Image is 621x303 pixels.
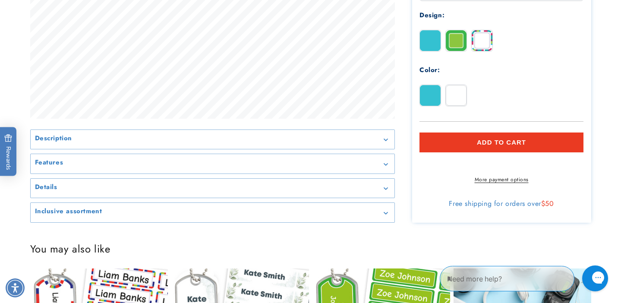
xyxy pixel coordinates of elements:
img: Solid [420,30,441,51]
iframe: Gorgias Floating Chat [440,262,612,294]
summary: Features [31,154,394,174]
label: Design: [419,10,444,20]
div: Free shipping for orders over [419,199,583,208]
span: Add to cart [477,139,526,146]
img: Border [446,30,467,51]
summary: Inclusive assortment [31,203,394,222]
h2: Features [35,158,63,167]
h2: Description [35,134,73,143]
img: Teal [420,85,441,106]
h2: Inclusive assortment [35,207,102,216]
summary: Description [31,130,394,149]
span: 50 [545,199,554,208]
img: Stripes [472,30,492,51]
img: White [446,85,467,106]
h2: You may also like [30,242,591,256]
h2: Details [35,183,57,192]
span: Rewards [4,134,13,170]
span: $ [541,199,545,208]
summary: Details [31,179,394,198]
a: More payment options [419,176,583,183]
label: Color: [419,65,440,75]
div: Accessibility Menu [6,278,25,297]
button: Add to cart [419,133,583,152]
